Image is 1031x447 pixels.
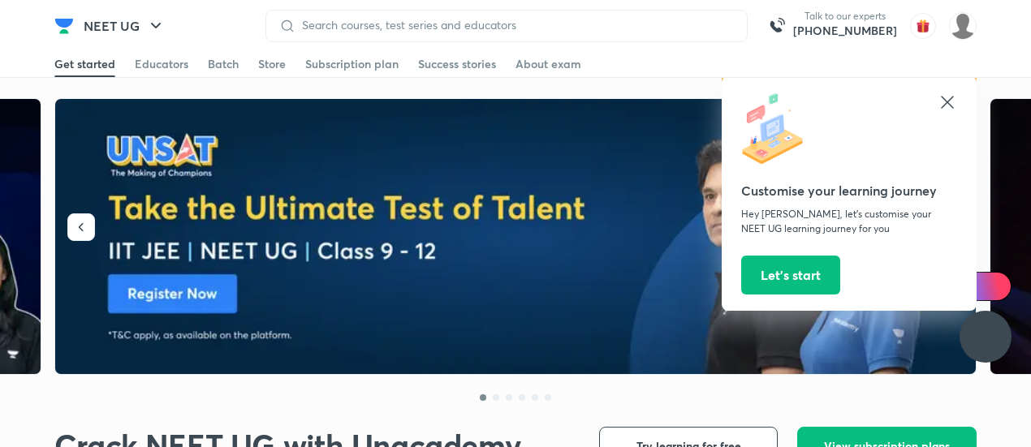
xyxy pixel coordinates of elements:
div: Get started [54,56,115,72]
div: Subscription plan [305,56,399,72]
p: Talk to our experts [793,10,897,23]
h5: Customise your learning journey [741,181,957,200]
a: Subscription plan [305,51,399,77]
button: NEET UG [74,10,175,42]
div: About exam [515,56,581,72]
p: Hey [PERSON_NAME], let’s customise your NEET UG learning journey for you [741,207,957,236]
img: Mohd Alam [949,12,977,40]
a: Educators [135,51,188,77]
a: About exam [515,51,581,77]
img: ttu [976,327,995,346]
button: Let’s start [741,256,840,294]
div: Success stories [418,56,496,72]
span: Ai Doubts [959,280,1002,293]
a: Batch [208,51,239,77]
div: Store [258,56,286,72]
input: Search courses, test series and educators [295,19,734,32]
img: avatar [910,13,936,39]
img: call-us [761,10,793,42]
div: Batch [208,56,239,72]
div: Educators [135,56,188,72]
a: Get started [54,51,115,77]
a: [PHONE_NUMBER] [793,23,897,39]
img: icon [741,92,814,165]
a: Success stories [418,51,496,77]
img: Company Logo [54,16,74,36]
a: Store [258,51,286,77]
